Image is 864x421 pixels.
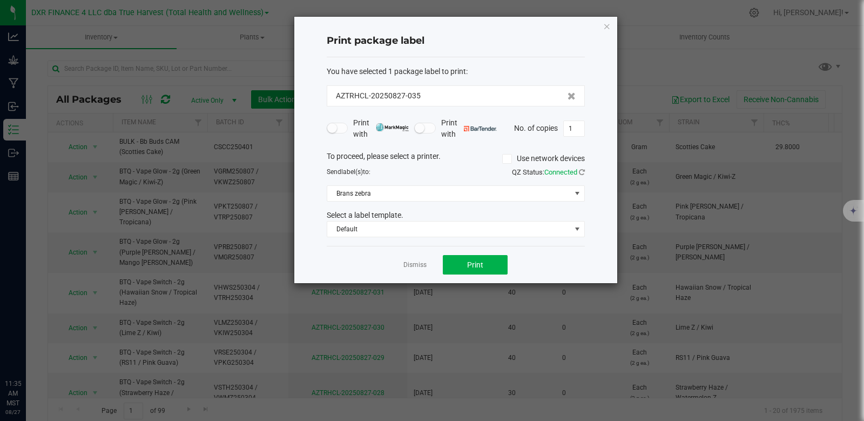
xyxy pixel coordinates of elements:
[353,117,409,140] span: Print with
[327,168,370,176] span: Send to:
[502,153,585,164] label: Use network devices
[327,66,585,77] div: :
[544,168,577,176] span: Connected
[319,210,593,221] div: Select a label template.
[11,335,43,367] iframe: Resource center
[341,168,363,176] span: label(s)
[467,260,483,269] span: Print
[403,260,427,270] a: Dismiss
[327,67,466,76] span: You have selected 1 package label to print
[336,90,421,102] span: AZTRHCL-20250827-035
[441,117,497,140] span: Print with
[512,168,585,176] span: QZ Status:
[443,255,508,275] button: Print
[464,126,497,131] img: bartender.png
[319,151,593,167] div: To proceed, please select a printer.
[32,333,45,346] iframe: Resource center unread badge
[514,123,558,132] span: No. of copies
[327,186,571,201] span: Brans zebra
[327,34,585,48] h4: Print package label
[376,123,409,131] img: mark_magic_cybra.png
[327,222,571,237] span: Default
